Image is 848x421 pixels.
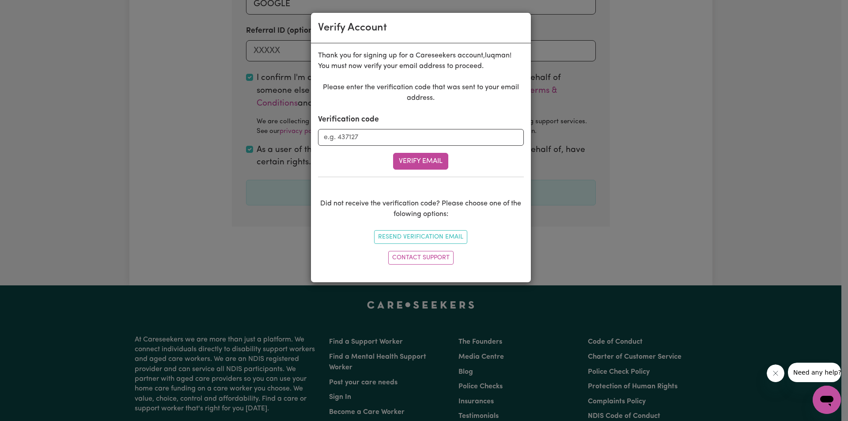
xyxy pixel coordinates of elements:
span: Need any help? [5,6,53,13]
iframe: Button to launch messaging window [813,386,841,414]
iframe: Close message [767,364,784,382]
a: Contact Support [388,251,454,265]
p: Please enter the verification code that was sent to your email address. [318,82,524,103]
input: e.g. 437127 [318,129,524,146]
label: Verification code [318,114,379,125]
div: Verify Account [318,20,387,36]
button: Resend Verification Email [374,230,467,244]
p: Did not receive the verification code? Please choose one of the folowing options: [318,198,524,220]
button: Verify Email [393,153,448,170]
iframe: Message from company [788,363,841,382]
p: Thank you for signing up for a Careseekers account, luqman ! You must now verify your email addre... [318,50,524,72]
